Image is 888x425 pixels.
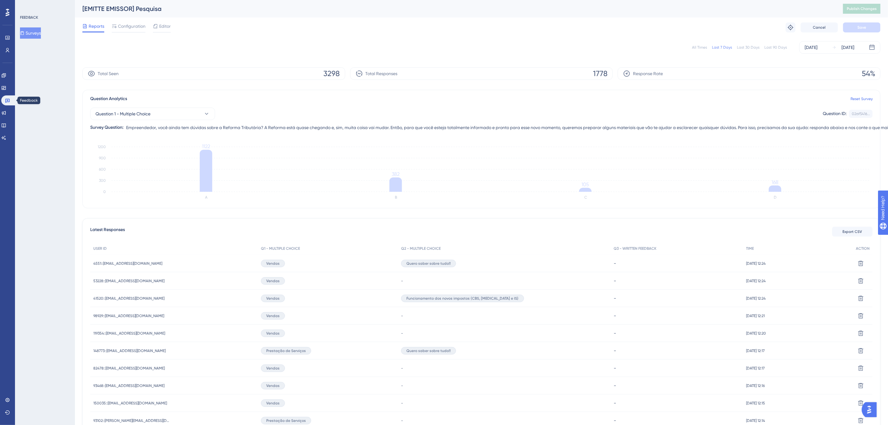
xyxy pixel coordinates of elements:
span: 93468::[EMAIL_ADDRESS][DOMAIN_NAME] [93,383,164,388]
span: [DATE] 12:24 [746,261,766,266]
span: 3298 [324,69,340,79]
span: - [401,401,403,406]
span: [DATE] 12:20 [746,331,766,336]
span: [DATE] 12:14 [746,418,765,423]
span: Configuration [118,22,145,30]
span: Vendas [266,383,280,388]
div: - [614,418,740,423]
tspan: 300 [99,178,106,183]
span: USER ID [93,246,107,251]
span: - [401,383,403,388]
tspan: 1122 [202,143,210,149]
span: Q3 - WRITTEN FEEDBACK [614,246,656,251]
div: - [614,295,740,301]
span: Latest Responses [90,226,125,237]
span: 4551::[EMAIL_ADDRESS][DOMAIN_NAME] [93,261,162,266]
button: Cancel [801,22,838,32]
span: 98929::[EMAIL_ADDRESS][DOMAIN_NAME] [93,313,164,318]
span: Vendas [266,366,280,371]
span: Publish Changes [847,6,877,11]
button: Save [843,22,881,32]
div: Last 7 Days [712,45,732,50]
div: Survey Question: [90,124,124,131]
text: B [395,195,397,200]
span: - [401,313,403,318]
span: Editor [159,22,171,30]
span: Vendas [266,296,280,301]
span: Response Rate [633,70,663,77]
span: 54% [862,69,875,79]
span: Question Analytics [90,95,127,103]
span: 1778 [593,69,607,79]
div: 02af5416... [852,111,870,116]
span: TIME [746,246,754,251]
tspan: 1200 [98,145,106,149]
span: Total Seen [98,70,119,77]
div: [EMITTE EMISSOR] Pesquisa [82,4,827,13]
span: Export CSV [843,229,862,234]
span: Prestação de Serviços [266,348,306,353]
span: [DATE] 12:17 [746,366,765,371]
div: FEEDBACK [20,15,38,20]
span: Question 1 - Multiple Choice [96,110,150,118]
span: - [401,278,403,283]
span: 119354::[EMAIL_ADDRESS][DOMAIN_NAME] [93,331,165,336]
span: Save [857,25,866,30]
span: Vendas [266,278,280,283]
span: - [401,331,403,336]
span: [DATE] 12:16 [746,383,765,388]
text: A [205,195,208,200]
div: Question ID: [823,110,846,118]
span: [DATE] 12:21 [746,313,765,318]
span: 150035::[EMAIL_ADDRESS][DOMAIN_NAME] [93,401,167,406]
span: 93102::[PERSON_NAME][EMAIL_ADDRESS][DOMAIN_NAME] [93,418,171,423]
text: D [774,195,777,200]
div: - [614,400,740,406]
div: [DATE] [841,44,854,51]
div: - [614,278,740,284]
span: ACTION [856,246,870,251]
span: Q2 - MULTIPLE CHOICE [401,246,441,251]
iframe: UserGuiding AI Assistant Launcher [862,400,881,419]
div: All Times [692,45,707,50]
span: Vendas [266,331,280,336]
button: Publish Changes [843,4,881,14]
span: Cancel [813,25,826,30]
span: 82478::[EMAIL_ADDRESS][DOMAIN_NAME] [93,366,165,371]
span: - [401,366,403,371]
span: Total Responses [366,70,398,77]
span: Funcionamento dos novos impostos (CBS, [MEDICAL_DATA] e IS) [406,296,519,301]
tspan: 0 [103,190,106,194]
span: Q1 - MULTIPLE CHOICE [261,246,300,251]
span: Need Help? [15,2,39,9]
div: - [614,260,740,266]
span: Quero saber sobre tudo!! [406,261,451,266]
span: [DATE] 12:15 [746,401,765,406]
span: Reports [89,22,104,30]
span: - [401,418,403,423]
span: Vendas [266,261,280,266]
span: Prestação de Serviços [266,418,306,423]
button: Question 1 - Multiple Choice [90,108,215,120]
div: [DATE] [805,44,817,51]
tspan: 382 [392,171,400,177]
div: Last 30 Days [737,45,759,50]
text: C [584,195,587,200]
span: [DATE] 12:17 [746,348,765,353]
span: 53228::[EMAIL_ADDRESS][DOMAIN_NAME] [93,278,164,283]
span: 148773::[EMAIL_ADDRESS][DOMAIN_NAME] [93,348,166,353]
div: - [614,330,740,336]
span: Vendas [266,401,280,406]
button: Surveys [20,27,41,39]
span: Vendas [266,313,280,318]
span: 41520::[EMAIL_ADDRESS][DOMAIN_NAME] [93,296,164,301]
a: Reset Survey [851,96,873,101]
div: Last 90 Days [764,45,787,50]
button: Export CSV [832,227,873,237]
div: - [614,383,740,389]
tspan: 900 [99,156,106,160]
tspan: 168 [772,179,778,185]
div: - [614,348,740,354]
span: [DATE] 12:24 [746,278,766,283]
